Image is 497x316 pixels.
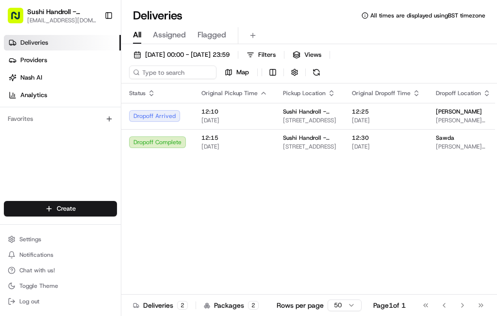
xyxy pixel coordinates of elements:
div: Page 1 of 1 [373,300,406,310]
button: Notifications [4,248,117,262]
button: Filters [242,48,280,62]
button: Create [4,201,117,216]
span: Views [304,50,321,59]
button: [DATE] 00:00 - [DATE] 23:59 [129,48,234,62]
span: Sushi Handroll - Barkingside [283,108,336,116]
span: Nash AI [20,73,42,82]
span: Providers [20,56,47,65]
span: Original Pickup Time [201,89,258,97]
span: Toggle Theme [19,282,58,290]
span: [DATE] [352,116,420,124]
span: Pickup Location [283,89,326,97]
div: 2 [177,301,188,310]
span: [DATE] [201,116,267,124]
span: [PERSON_NAME][STREET_ADDRESS] [436,116,491,124]
span: Sushi Handroll - Barkingside [283,134,336,142]
button: Sushi Handroll - Barkingside [27,7,97,17]
span: [DATE] [352,143,420,150]
span: Notifications [19,251,53,259]
span: Analytics [20,91,47,100]
button: Log out [4,295,117,308]
button: Sushi Handroll - Barkingside[EMAIL_ADDRESS][DOMAIN_NAME] [4,4,100,27]
button: Refresh [310,66,323,79]
button: [EMAIL_ADDRESS][DOMAIN_NAME] [27,17,97,24]
button: Map [220,66,253,79]
a: Providers [4,52,121,68]
span: All times are displayed using BST timezone [370,12,485,19]
span: [PERSON_NAME] [436,108,482,116]
span: 12:10 [201,108,267,116]
div: Packages [204,300,259,310]
a: Analytics [4,87,121,103]
h1: Deliveries [133,8,182,23]
div: Favorites [4,111,117,127]
span: 12:15 [201,134,267,142]
input: Type to search [129,66,216,79]
span: Chat with us! [19,266,55,274]
div: 2 [248,301,259,310]
span: Map [236,68,249,77]
span: All [133,29,141,41]
span: Deliveries [20,38,48,47]
span: [STREET_ADDRESS] [283,116,336,124]
div: Deliveries [133,300,188,310]
span: 12:25 [352,108,420,116]
button: Views [288,48,326,62]
span: Assigned [153,29,186,41]
p: Rows per page [277,300,324,310]
a: Nash AI [4,70,121,85]
span: [DATE] [201,143,267,150]
span: Create [57,204,76,213]
span: Filters [258,50,276,59]
span: [DATE] 00:00 - [DATE] 23:59 [145,50,230,59]
span: Status [129,89,146,97]
button: Settings [4,233,117,246]
span: 12:30 [352,134,420,142]
span: Sawda [436,134,454,142]
span: Original Dropoff Time [352,89,411,97]
span: [PERSON_NAME][STREET_ADDRESS] [436,143,491,150]
button: Chat with us! [4,264,117,277]
a: Deliveries [4,35,121,50]
span: Dropoff Location [436,89,481,97]
span: Flagged [198,29,226,41]
button: Toggle Theme [4,279,117,293]
span: Log out [19,298,39,305]
span: Settings [19,235,41,243]
span: [STREET_ADDRESS] [283,143,336,150]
